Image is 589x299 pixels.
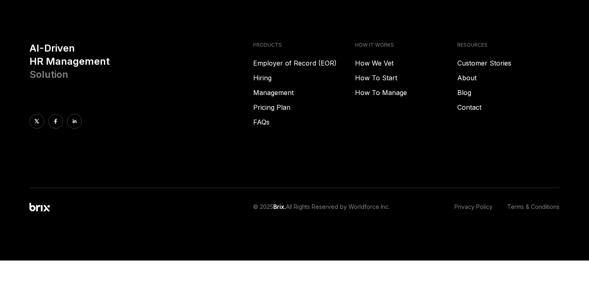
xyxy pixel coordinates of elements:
a: Pricing Plan [253,102,355,112]
a: How To Manage [355,88,457,97]
a: Management [253,88,355,97]
a: Terms & Conditions [507,203,560,211]
h3: AI-Driven HR Management [29,42,247,81]
h4: PRODUCTS [253,42,355,48]
span: Brix. [273,203,286,210]
span: Solution [29,68,68,80]
h4: RESOURCES [457,42,560,48]
h4: HOW IT WORKS [355,42,457,48]
a: Employer of Record (EOR) [253,58,355,68]
img: Brix Logo [29,203,50,211]
a: Customer Stories [457,58,560,68]
a: Hiring [253,73,355,83]
p: © 2025 All Rights Reserved by Worldforce Inc. [253,203,390,211]
a: Blog [457,88,560,97]
a: FAQs [253,117,355,127]
a: How We Vet [355,58,457,68]
a: Contact [457,102,560,112]
a: About [457,73,560,83]
a: Privacy Policy [454,203,492,211]
a: How To Start [355,73,457,83]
